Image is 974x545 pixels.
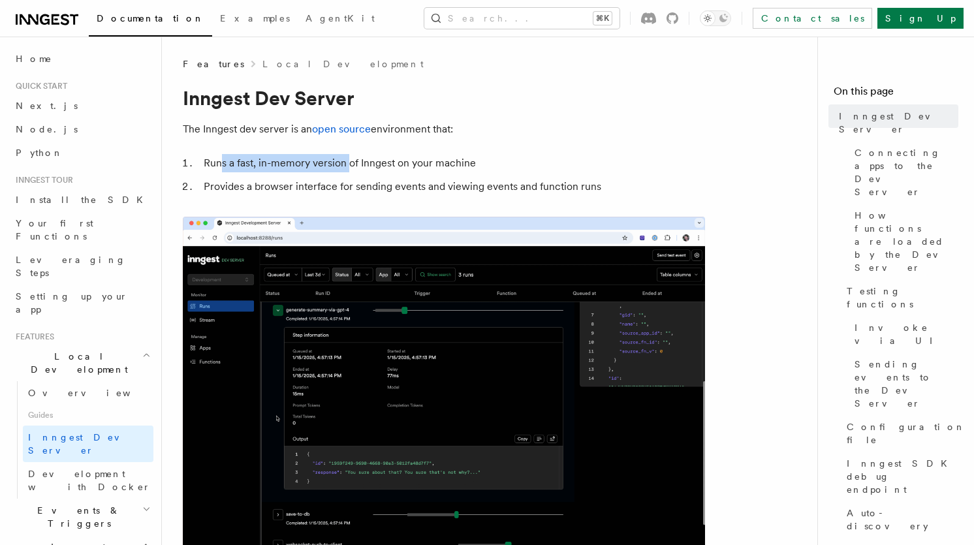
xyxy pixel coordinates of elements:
[16,291,128,315] span: Setting up your app
[847,285,958,311] span: Testing functions
[700,10,731,26] button: Toggle dark mode
[10,504,142,530] span: Events & Triggers
[849,141,958,204] a: Connecting apps to the Dev Server
[10,285,153,321] a: Setting up your app
[834,104,958,141] a: Inngest Dev Server
[28,469,151,492] span: Development with Docker
[10,345,153,381] button: Local Development
[841,501,958,538] a: Auto-discovery
[849,352,958,415] a: Sending events to the Dev Server
[847,420,966,446] span: Configuration file
[847,457,958,496] span: Inngest SDK debug endpoint
[10,94,153,117] a: Next.js
[855,358,958,410] span: Sending events to the Dev Server
[10,47,153,70] a: Home
[28,432,140,456] span: Inngest Dev Server
[16,124,78,134] span: Node.js
[312,123,371,135] a: open source
[200,154,705,172] li: Runs a fast, in-memory version of Inngest on your machine
[16,255,126,278] span: Leveraging Steps
[16,218,93,241] span: Your first Functions
[262,57,424,70] a: Local Development
[89,4,212,37] a: Documentation
[220,13,290,23] span: Examples
[10,350,142,376] span: Local Development
[10,248,153,285] a: Leveraging Steps
[10,117,153,141] a: Node.js
[298,4,383,35] a: AgentKit
[849,204,958,279] a: How functions are loaded by the Dev Server
[847,506,958,533] span: Auto-discovery
[841,279,958,316] a: Testing functions
[10,81,67,91] span: Quick start
[23,426,153,462] a: Inngest Dev Server
[183,120,705,138] p: The Inngest dev server is an environment that:
[10,381,153,499] div: Local Development
[10,188,153,211] a: Install the SDK
[877,8,964,29] a: Sign Up
[200,178,705,196] li: Provides a browser interface for sending events and viewing events and function runs
[23,462,153,499] a: Development with Docker
[841,452,958,501] a: Inngest SDK debug endpoint
[424,8,620,29] button: Search...⌘K
[855,209,958,274] span: How functions are loaded by the Dev Server
[16,52,52,65] span: Home
[10,175,73,185] span: Inngest tour
[855,321,958,347] span: Invoke via UI
[183,86,705,110] h1: Inngest Dev Server
[10,211,153,248] a: Your first Functions
[97,13,204,23] span: Documentation
[16,195,151,205] span: Install the SDK
[23,381,153,405] a: Overview
[10,499,153,535] button: Events & Triggers
[10,332,54,342] span: Features
[183,57,244,70] span: Features
[28,388,163,398] span: Overview
[839,110,958,136] span: Inngest Dev Server
[16,148,63,158] span: Python
[306,13,375,23] span: AgentKit
[834,84,958,104] h4: On this page
[841,415,958,452] a: Configuration file
[849,316,958,352] a: Invoke via UI
[753,8,872,29] a: Contact sales
[23,405,153,426] span: Guides
[16,101,78,111] span: Next.js
[855,146,958,198] span: Connecting apps to the Dev Server
[10,141,153,164] a: Python
[212,4,298,35] a: Examples
[593,12,612,25] kbd: ⌘K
